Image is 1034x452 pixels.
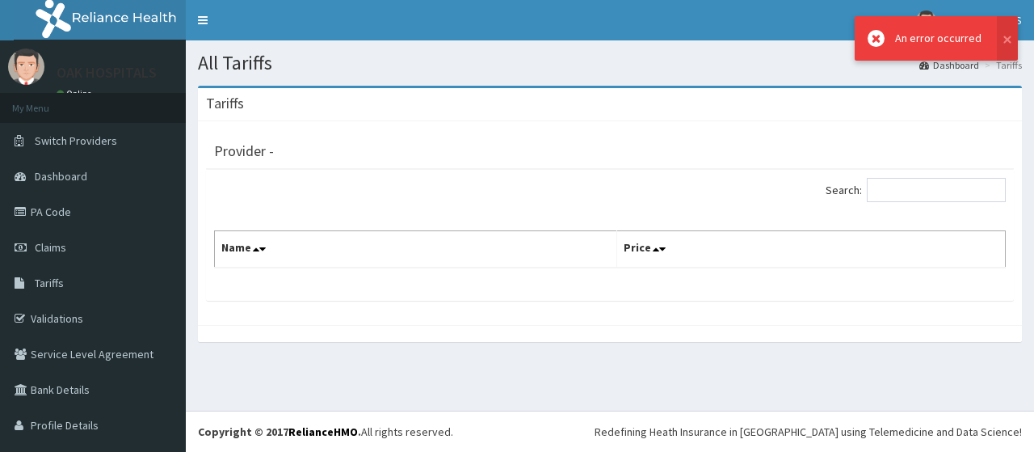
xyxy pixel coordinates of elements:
[916,11,936,31] img: User Image
[206,96,244,111] h3: Tariffs
[826,178,1006,202] label: Search:
[981,58,1022,72] li: Tariffs
[35,133,117,148] span: Switch Providers
[867,178,1006,202] input: Search:
[8,49,44,85] img: User Image
[617,231,1006,268] th: Price
[35,240,66,255] span: Claims
[215,231,617,268] th: Name
[186,411,1034,452] footer: All rights reserved.
[57,88,95,99] a: Online
[595,424,1022,440] div: Redefining Heath Insurance in [GEOGRAPHIC_DATA] using Telemedicine and Data Science!
[57,65,157,80] p: OAK HOSPITALS
[35,276,64,290] span: Tariffs
[895,30,981,47] div: An error occurred
[919,58,979,72] a: Dashboard
[198,425,361,439] strong: Copyright © 2017 .
[35,169,87,184] span: Dashboard
[198,53,1022,74] h1: All Tariffs
[214,144,274,158] h3: Provider -
[946,13,1022,27] span: OAK HOSPITALS
[288,425,358,439] a: RelianceHMO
